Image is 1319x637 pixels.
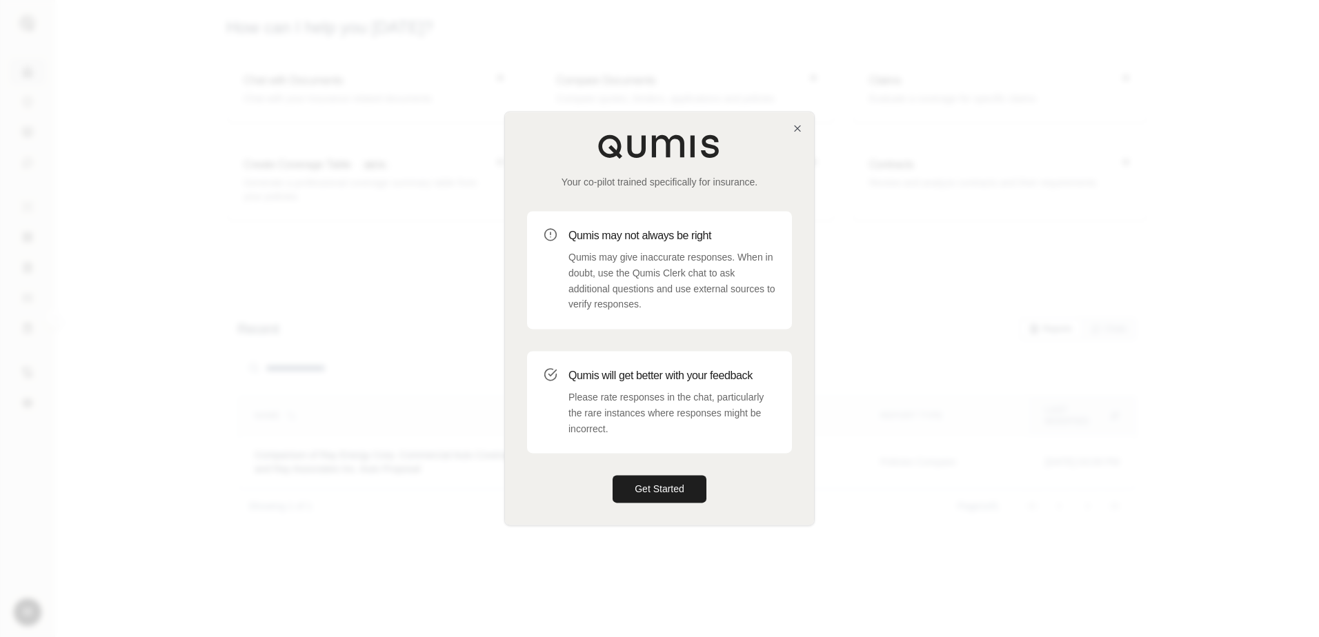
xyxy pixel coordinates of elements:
p: Please rate responses in the chat, particularly the rare instances where responses might be incor... [568,390,775,436]
button: Get Started [613,476,706,503]
p: Qumis may give inaccurate responses. When in doubt, use the Qumis Clerk chat to ask additional qu... [568,250,775,312]
h3: Qumis may not always be right [568,228,775,244]
img: Qumis Logo [597,134,722,159]
p: Your co-pilot trained specifically for insurance. [527,175,792,189]
h3: Qumis will get better with your feedback [568,367,775,384]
